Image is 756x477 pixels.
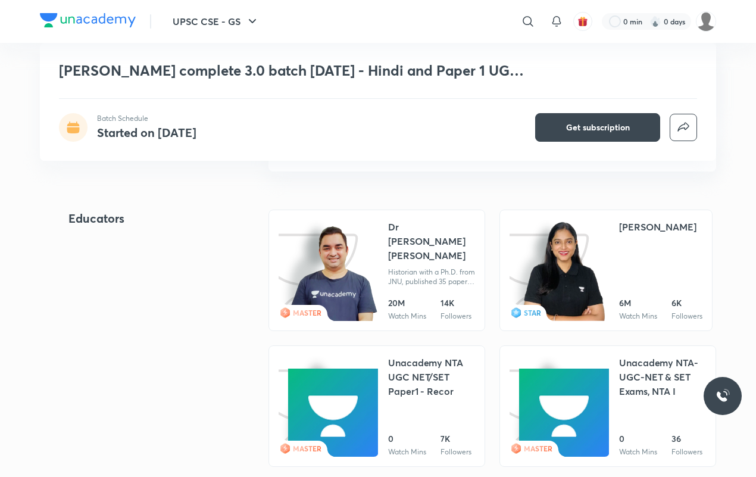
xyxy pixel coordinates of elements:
div: Followers [441,311,471,321]
span: MASTER [524,444,552,453]
h1: [PERSON_NAME] complete 3.0 batch [DATE] - Hindi and Paper 1 UGC NET [59,62,525,79]
div: Followers [441,447,471,457]
img: icon [510,220,598,321]
div: Watch Mins [619,311,657,321]
img: icon [279,220,367,321]
span: Get subscription [566,121,630,133]
span: STAR [524,308,541,317]
div: Watch Mins [619,447,657,457]
button: avatar [573,12,592,31]
div: [PERSON_NAME] [619,220,696,234]
div: Unacademy NTA-UGC-NET & SET Exams, NTA I [619,356,706,398]
img: educator [288,369,378,459]
img: educator [288,226,378,323]
div: 7K [441,433,471,445]
a: Company Logo [40,13,136,30]
div: 6K [671,297,702,309]
div: 14K [441,297,471,309]
a: iconeducatorMASTERUnacademy NTA-UGC-NET & SET Exams, NTA I0Watch Mins36Followers [499,345,716,467]
img: educator [521,220,607,323]
div: Followers [671,311,702,321]
a: iconeducatorMASTERDr [PERSON_NAME] [PERSON_NAME]Historian with a Ph.D. from JNU, published 35 pap... [268,210,485,331]
img: streak [649,15,661,27]
img: Company Logo [40,13,136,27]
div: 0 [388,433,426,445]
p: Batch Schedule [97,113,196,124]
div: Historian with a Ph.D. from JNU, published 35 papers, 3 books, cleared UGC-NET twice, taught at [... [388,267,475,286]
img: icon [510,356,598,457]
button: UPSC CSE - GS [165,10,267,33]
div: Unacademy NTA UGC NET/SET Paper1 - Recor [388,356,475,398]
button: Get subscription [535,113,660,142]
div: 0 [619,433,657,445]
div: Dr [PERSON_NAME] [PERSON_NAME] [388,220,475,263]
img: educator [519,369,609,459]
span: MASTER [293,444,321,453]
div: Followers [671,447,702,457]
img: icon [279,356,367,457]
img: avatar [577,16,588,27]
div: 20M [388,297,426,309]
img: ttu [716,389,730,403]
a: iconeducatorMASTERUnacademy NTA UGC NET/SET Paper1 - Recor0Watch Mins7KFollowers [268,345,485,467]
div: 6M [619,297,657,309]
div: 36 [671,433,702,445]
img: renuka [696,11,716,32]
h4: Educators [68,210,230,227]
div: Watch Mins [388,447,426,457]
a: iconeducatorSTAR[PERSON_NAME]6MWatch Mins6KFollowers [499,210,713,331]
div: Watch Mins [388,311,426,321]
span: MASTER [293,308,321,317]
h4: Started on [DATE] [97,124,196,141]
